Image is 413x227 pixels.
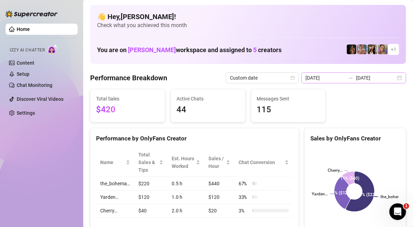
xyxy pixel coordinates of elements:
td: 1.0 h [167,190,204,204]
span: [PERSON_NAME] [128,46,176,54]
span: to [348,75,353,81]
a: Content [17,60,34,66]
span: Total Sales [96,95,159,103]
span: Chat Conversion [239,159,283,166]
input: Start date [306,74,345,82]
span: 33 % [239,193,250,201]
th: Sales / Hour [204,148,234,177]
span: $420 [96,103,159,116]
span: Izzy AI Chatter [10,47,45,54]
img: the_bohema [347,44,356,54]
td: Yarden… [96,190,134,204]
img: logo-BBDzfeDw.svg [6,10,58,17]
span: 67 % [239,180,250,187]
img: Cherry [378,44,388,54]
td: $440 [204,177,234,190]
td: Cherry… [96,204,134,218]
td: $120 [204,190,234,204]
span: Messages Sent [257,95,320,103]
th: Total Sales & Tips [134,148,167,177]
a: Setup [17,71,29,77]
span: 44 [177,103,240,116]
img: Yarden [357,44,367,54]
span: 5 [253,46,257,54]
text: the_bohema… [380,194,406,199]
span: Total Sales & Tips [138,151,158,174]
a: Settings [17,110,35,116]
img: AI Chatter [48,44,58,54]
h1: You are on workspace and assigned to creators [97,46,282,54]
input: End date [356,74,396,82]
span: Custom date [230,73,294,83]
span: Active Chats [177,95,240,103]
div: Sales by OnlyFans Creator [310,134,400,143]
text: Cherry… [328,168,343,173]
td: 2.0 h [167,204,204,218]
div: Est. Hours Worked [172,155,195,170]
span: Name [100,159,124,166]
td: $40 [134,204,167,218]
text: Yarden… [312,192,328,196]
a: Discover Viral Videos [17,96,63,102]
td: $20 [204,204,234,218]
span: Check what you achieved this month [97,22,399,29]
span: calendar [291,76,295,80]
span: 3 % [239,207,250,214]
span: 1 [404,203,409,209]
h4: 👋 Hey, [PERSON_NAME] ! [97,12,399,22]
td: the_bohema… [96,177,134,190]
span: 115 [257,103,320,116]
div: Performance by OnlyFans Creator [96,134,293,143]
td: $220 [134,177,167,190]
th: Chat Conversion [234,148,293,177]
span: + 1 [391,46,396,53]
a: Home [17,26,30,32]
td: $120 [134,190,167,204]
th: Name [96,148,134,177]
td: 0.5 h [167,177,204,190]
img: AdelDahan [368,44,377,54]
a: Chat Monitoring [17,82,52,88]
iframe: Intercom live chat [389,203,406,220]
span: swap-right [348,75,353,81]
span: Sales / Hour [208,155,225,170]
h4: Performance Breakdown [90,73,167,83]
